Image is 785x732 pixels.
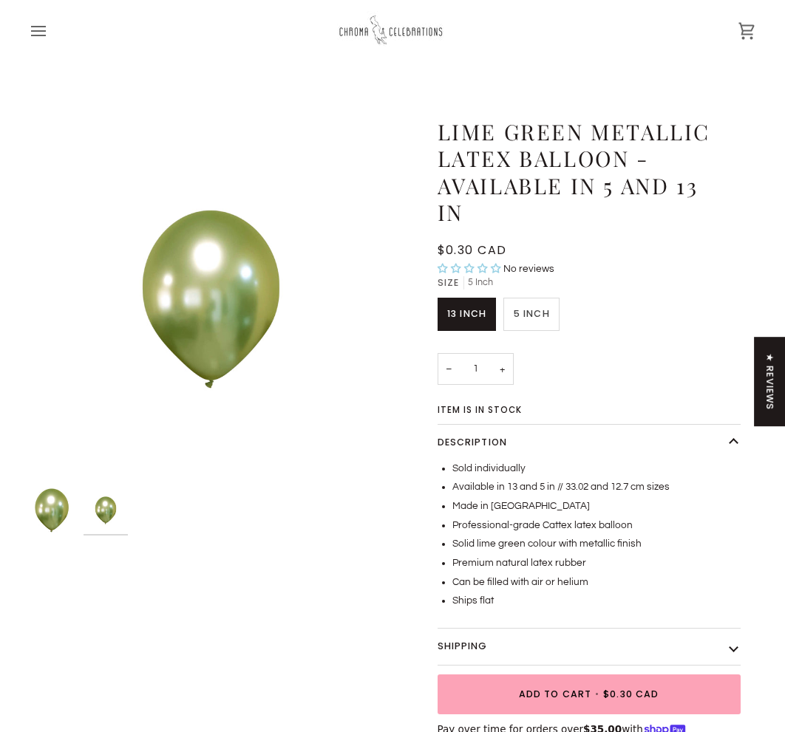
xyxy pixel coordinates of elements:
[438,353,461,385] button: Decrease quantity
[452,499,741,513] li: Made in [GEOGRAPHIC_DATA]
[438,242,507,259] span: $0.30 CAD
[337,11,448,50] img: Chroma Celebrations
[438,353,514,385] input: Quantity
[452,536,741,551] div: Solid lime green colour with metallic finish
[503,264,554,274] span: No reviews
[519,688,591,701] span: Add to Cart
[452,479,741,494] li: Available in 13 and 5 in // 33.02 and 12.7 cm sizes
[452,555,741,570] div: Premium natural latex rubber
[463,276,493,290] span: 5 Inch
[491,353,514,385] button: Increase quantity
[514,307,550,321] span: 5 Inch
[438,425,741,461] button: Description
[438,276,741,298] legend: Size
[30,118,392,481] img: Lime Green Metallic Latex Balloon - Available in 5 and 13 in
[438,276,460,290] span: Size
[84,488,128,533] img: Lime Green Metallic Latex Balloon - Available in 5 and 13 in
[30,488,74,533] img: Cattex Lime Green Latex Balloon on a white background
[452,518,741,533] div: Professional-grade Cattex latex balloon
[452,593,741,608] div: Ships flat
[438,406,551,415] span: Item is in stock
[438,118,730,225] h1: Lime Green Metallic Latex Balloon - Available in 5 and 13 in
[603,688,659,701] span: $0.30 CAD
[438,674,741,714] button: Add to Cart
[438,264,503,274] span: 0.00 stars
[591,688,603,701] span: •
[452,461,741,476] div: Sold individually
[447,307,486,321] span: 13 Inch
[452,575,741,589] li: Can be filled with air or helium
[438,629,741,665] button: Shipping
